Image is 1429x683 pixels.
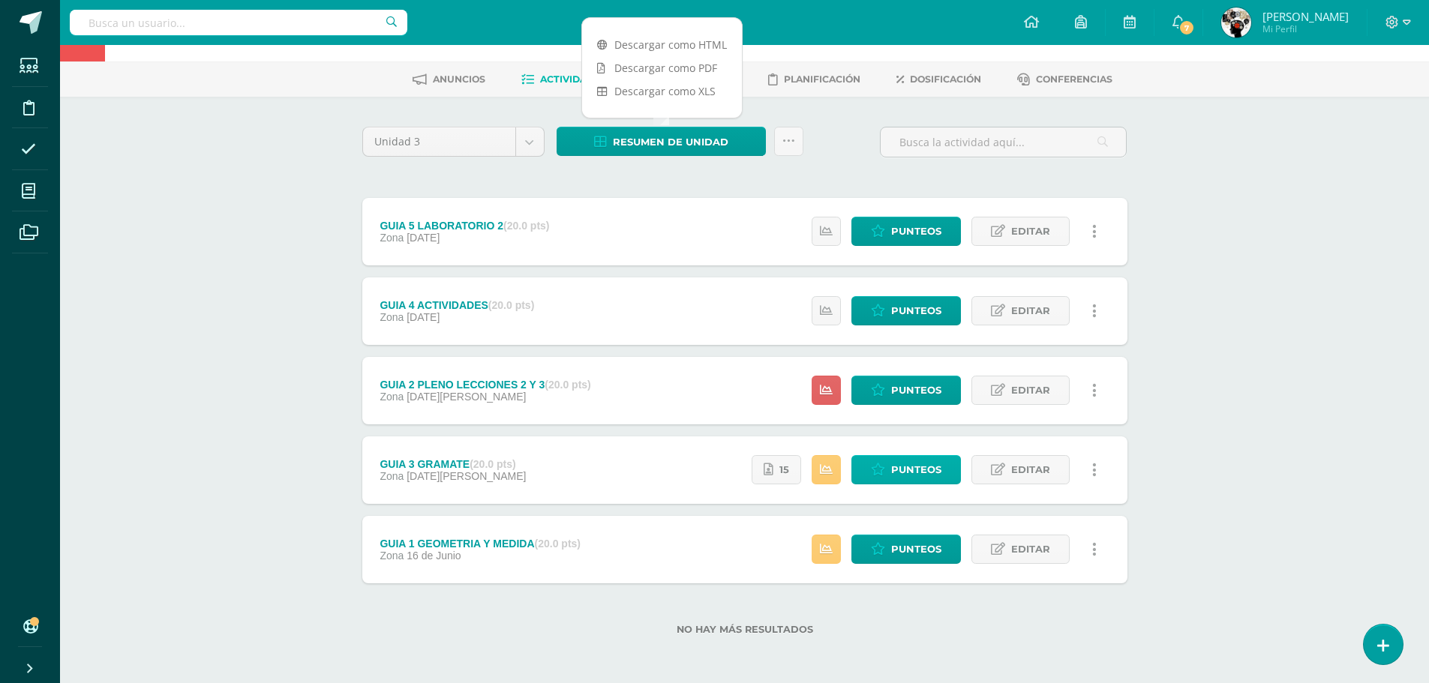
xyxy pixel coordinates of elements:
[380,538,581,550] div: GUIA 1 GEOMETRIA Y MEDIDA
[503,220,549,232] strong: (20.0 pts)
[380,311,404,323] span: Zona
[374,127,504,156] span: Unidad 3
[488,299,534,311] strong: (20.0 pts)
[891,535,941,563] span: Punteos
[407,550,461,562] span: 16 de Junio
[851,535,961,564] a: Punteos
[851,455,961,484] a: Punteos
[891,376,941,404] span: Punteos
[380,391,404,403] span: Zona
[1017,67,1112,91] a: Conferencias
[851,376,961,405] a: Punteos
[1011,535,1050,563] span: Editar
[891,217,941,245] span: Punteos
[910,73,981,85] span: Dosificación
[1262,22,1349,35] span: Mi Perfil
[1011,456,1050,484] span: Editar
[768,67,860,91] a: Planificación
[535,538,581,550] strong: (20.0 pts)
[1011,297,1050,325] span: Editar
[413,67,485,91] a: Anuncios
[851,217,961,246] a: Punteos
[380,550,404,562] span: Zona
[70,10,407,35] input: Busca un usuario...
[613,128,728,156] span: Resumen de unidad
[891,297,941,325] span: Punteos
[891,456,941,484] span: Punteos
[1221,7,1251,37] img: 6048ae9c2eba16dcb25a041118cbde53.png
[380,220,549,232] div: GUIA 5 LABORATORIO 2
[1036,73,1112,85] span: Conferencias
[407,470,526,482] span: [DATE][PERSON_NAME]
[407,311,440,323] span: [DATE]
[363,127,544,156] a: Unidad 3
[896,67,981,91] a: Dosificación
[784,73,860,85] span: Planificación
[779,456,789,484] span: 15
[407,391,526,403] span: [DATE][PERSON_NAME]
[380,232,404,244] span: Zona
[380,379,590,391] div: GUIA 2 PLENO LECCIONES 2 Y 3
[380,299,534,311] div: GUIA 4 ACTIVIDADES
[881,127,1126,157] input: Busca la actividad aquí...
[433,73,485,85] span: Anuncios
[362,624,1127,635] label: No hay más resultados
[1262,9,1349,24] span: [PERSON_NAME]
[582,56,742,79] a: Descargar como PDF
[407,232,440,244] span: [DATE]
[752,455,801,484] a: 15
[1011,217,1050,245] span: Editar
[545,379,590,391] strong: (20.0 pts)
[582,33,742,56] a: Descargar como HTML
[470,458,515,470] strong: (20.0 pts)
[1178,19,1195,36] span: 7
[380,458,526,470] div: GUIA 3 GRAMATE
[851,296,961,325] a: Punteos
[540,73,606,85] span: Actividades
[557,127,766,156] a: Resumen de unidad
[521,67,606,91] a: Actividades
[1011,376,1050,404] span: Editar
[380,470,404,482] span: Zona
[582,79,742,103] a: Descargar como XLS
